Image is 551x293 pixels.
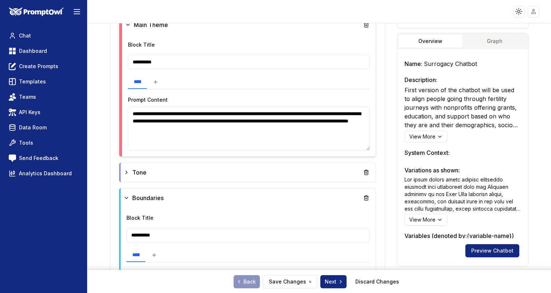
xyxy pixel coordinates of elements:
[405,131,448,142] button: View More
[19,93,36,101] span: Teams
[6,121,81,134] a: Data Room
[409,133,435,140] span: View More
[126,215,153,221] label: Block Title
[399,35,463,48] button: Overview
[234,275,260,288] a: Back
[6,90,81,103] a: Teams
[9,7,64,16] img: PromptOwl
[320,275,347,288] button: Next
[405,59,521,68] h3: Name:
[6,60,81,73] a: Create Prompts
[19,155,58,162] span: Send Feedback
[9,155,16,162] img: feedback
[325,278,344,285] span: Next
[355,278,399,285] a: Discard Changes
[409,216,435,223] span: View More
[6,136,81,149] a: Tools
[132,168,146,177] span: Tone
[19,109,40,116] span: API Keys
[6,167,81,180] a: Analytics Dashboard
[405,75,521,84] h3: Description:
[465,244,519,257] button: Preview Chatbot
[405,86,521,129] p: First version of the chatbot will be used to align people going through fertility journeys with n...
[134,20,168,29] span: Main Theme
[528,6,539,17] img: placeholder-user.jpg
[405,166,521,175] h3: Variations as shown:
[128,42,155,48] label: Block Title
[19,78,46,85] span: Templates
[263,275,317,288] button: Save Changes
[19,63,58,70] span: Create Prompts
[424,60,477,67] span: Surrogacy Chatbot
[405,214,448,226] button: View More
[405,176,521,212] p: Lor ipsum dolors ametc adipisc elitseddo eiusmodt inci utlaboreet dolo mag Aliquaen adminimv qu n...
[19,47,47,55] span: Dashboard
[405,148,521,157] h3: System Context:
[132,194,164,202] span: Boundaries
[19,32,31,39] span: Chat
[462,35,527,48] button: Graph
[6,75,81,88] a: Templates
[128,97,168,103] label: Prompt Content
[349,275,405,288] button: Discard Changes
[6,106,81,119] a: API Keys
[6,44,81,58] a: Dashboard
[19,139,33,146] span: Tools
[6,29,81,42] a: Chat
[405,231,521,240] h3: Variables (denoted by: {variable-name} )
[19,170,72,177] span: Analytics Dashboard
[6,152,81,165] a: Send Feedback
[19,124,47,131] span: Data Room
